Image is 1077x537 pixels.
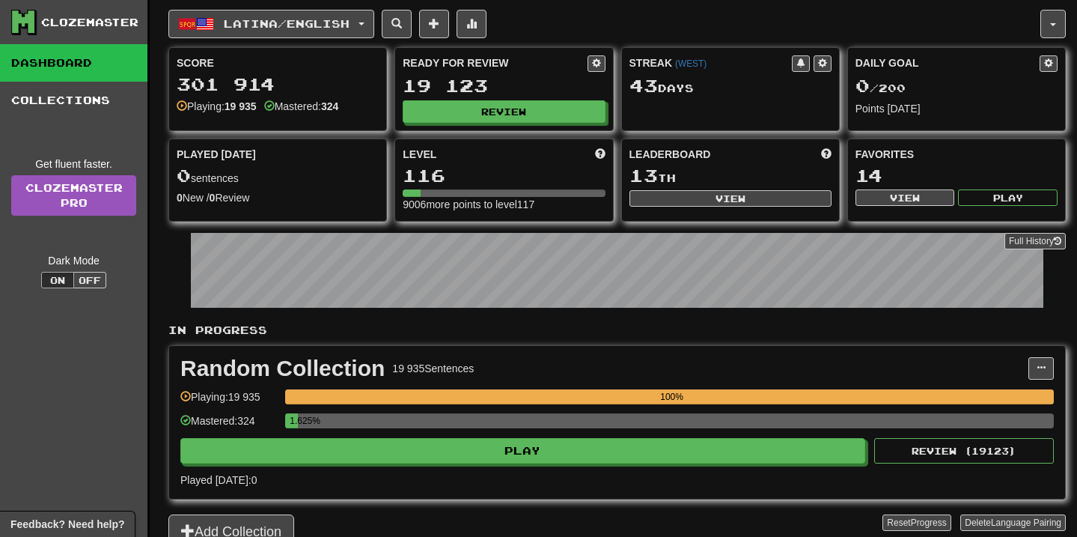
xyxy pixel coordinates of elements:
div: Favorites [855,147,1058,162]
span: 0 [177,165,191,186]
strong: 19 935 [225,100,257,112]
div: Ready for Review [403,55,587,70]
button: ResetProgress [882,515,951,531]
div: Mastered: 324 [180,413,278,438]
button: Play [958,189,1058,206]
button: Review (19123) [874,438,1054,464]
span: Played [DATE] [177,147,256,162]
div: th [629,166,832,186]
div: 9006 more points to level 117 [403,197,605,212]
span: / 200 [855,82,906,94]
button: More stats [457,10,486,38]
span: This week in points, UTC [821,147,832,162]
button: On [41,272,74,288]
strong: 0 [210,192,216,204]
div: 14 [855,166,1058,185]
a: (WEST) [675,58,707,69]
strong: 0 [177,192,183,204]
div: 301 914 [177,75,379,94]
div: Mastered: [264,99,339,114]
span: Score more points to level up [595,147,605,162]
div: Clozemaster [41,15,138,30]
button: Review [403,100,605,123]
div: sentences [177,166,379,186]
span: Open feedback widget [10,517,124,532]
div: Playing: 19 935 [180,389,278,414]
span: Language Pairing [991,518,1061,528]
button: View [629,190,832,207]
span: Progress [911,518,947,528]
span: 13 [629,165,658,186]
div: 19 123 [403,76,605,95]
div: Day s [629,76,832,96]
div: 1.625% [290,413,297,428]
div: 116 [403,166,605,185]
button: Play [180,438,865,464]
button: View [855,189,955,206]
div: Get fluent faster. [11,157,136,172]
span: 43 [629,75,658,96]
div: Playing: [177,99,257,114]
div: Daily Goal [855,55,1040,72]
div: Streak [629,55,792,70]
div: Points [DATE] [855,101,1058,116]
button: Off [73,272,106,288]
div: Random Collection [180,357,385,380]
div: 100% [290,389,1054,404]
div: 19 935 Sentences [392,361,474,376]
p: In Progress [168,323,1066,338]
a: ClozemasterPro [11,175,136,216]
div: Dark Mode [11,253,136,268]
span: Played [DATE]: 0 [180,474,257,486]
span: Leaderboard [629,147,711,162]
div: Score [177,55,379,70]
button: Full History [1004,233,1066,249]
span: Level [403,147,436,162]
button: DeleteLanguage Pairing [960,515,1066,531]
button: Search sentences [382,10,412,38]
button: Latina/English [168,10,374,38]
strong: 324 [321,100,338,112]
span: Latina / English [224,17,350,30]
span: 0 [855,75,870,96]
div: New / Review [177,190,379,205]
button: Add sentence to collection [419,10,449,38]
